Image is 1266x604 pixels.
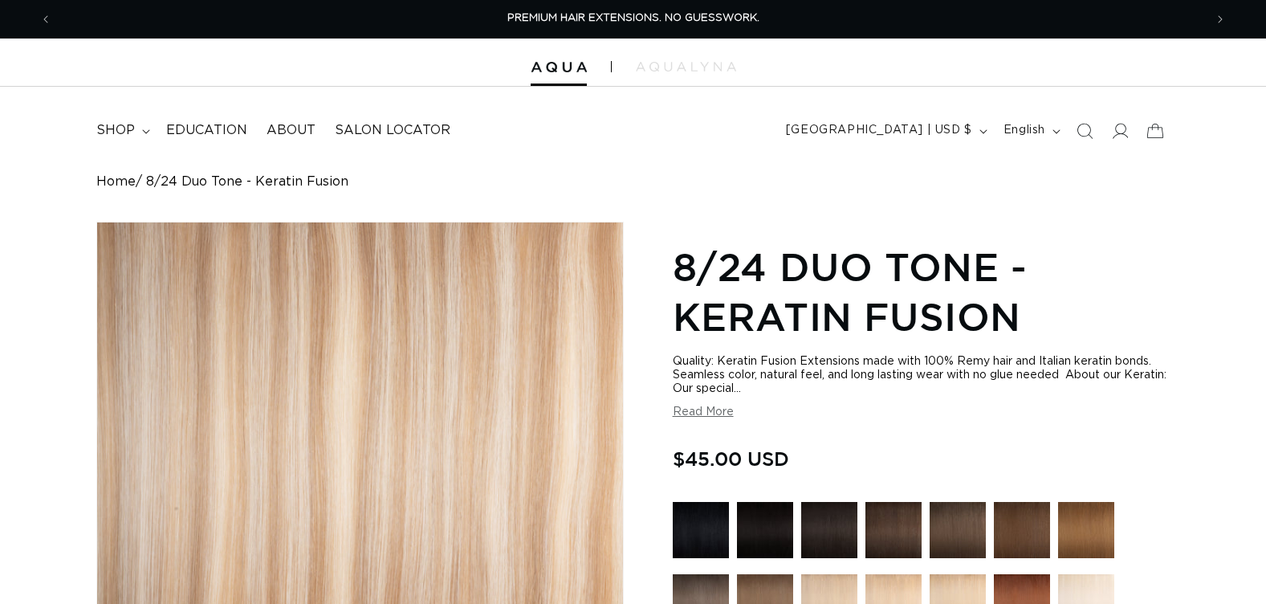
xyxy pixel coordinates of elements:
span: [GEOGRAPHIC_DATA] | USD $ [786,122,972,139]
a: Salon Locator [325,112,460,149]
span: shop [96,122,135,139]
img: aqualyna.com [636,62,736,71]
nav: breadcrumbs [96,174,1170,190]
a: Education [157,112,257,149]
img: 4 Medium Brown - Keratin Fusion [994,502,1050,558]
span: English [1003,122,1045,139]
summary: shop [87,112,157,149]
a: 4 Medium Brown - Keratin Fusion [994,502,1050,566]
span: $45.00 USD [673,443,789,474]
a: About [257,112,325,149]
span: Salon Locator [335,122,450,139]
button: Previous announcement [28,4,63,35]
a: 1N Natural Black - Keratin Fusion [737,502,793,566]
span: PREMIUM HAIR EXTENSIONS. NO GUESSWORK. [507,13,759,23]
img: Aqua Hair Extensions [531,62,587,73]
div: Quality: Keratin Fusion Extensions made with 100% Remy hair and Italian keratin bonds. Seamless c... [673,355,1170,396]
a: 2 Dark Brown - Keratin Fusion [865,502,922,566]
img: 6 Light Brown - Keratin Fusion [1058,502,1114,558]
a: 6 Light Brown - Keratin Fusion [1058,502,1114,566]
img: 1B Soft Black - Keratin Fusion [801,502,857,558]
h1: 8/24 Duo Tone - Keratin Fusion [673,242,1170,342]
button: [GEOGRAPHIC_DATA] | USD $ [776,116,994,146]
span: Education [166,122,247,139]
a: Home [96,174,136,190]
span: About [267,122,315,139]
img: 1 Black - Keratin Fusion [673,502,729,558]
a: 1 Black - Keratin Fusion [673,502,729,566]
span: 8/24 Duo Tone - Keratin Fusion [146,174,348,190]
img: 4AB Medium Ash Brown - Keratin Fusion [930,502,986,558]
img: 1N Natural Black - Keratin Fusion [737,502,793,558]
summary: Search [1067,113,1102,149]
button: Read More [673,406,734,419]
button: Next announcement [1203,4,1238,35]
a: 1B Soft Black - Keratin Fusion [801,502,857,566]
a: 4AB Medium Ash Brown - Keratin Fusion [930,502,986,566]
img: 2 Dark Brown - Keratin Fusion [865,502,922,558]
button: English [994,116,1067,146]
